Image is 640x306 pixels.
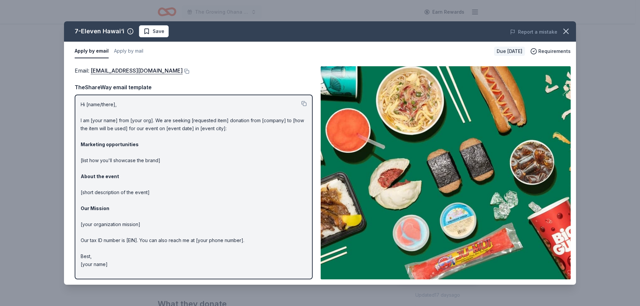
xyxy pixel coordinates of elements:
span: Email : [75,67,183,74]
strong: Our Mission [81,205,109,211]
strong: About the event [81,173,119,179]
button: Save [139,25,169,37]
button: Apply by mail [114,44,143,58]
span: Requirements [538,47,571,55]
button: Requirements [530,47,571,55]
strong: Marketing opportunities [81,142,139,147]
img: Image for 7-Eleven Hawai‘i [321,66,571,279]
div: TheShareWay email template [75,83,313,92]
button: Report a mistake [510,28,557,36]
a: [EMAIL_ADDRESS][DOMAIN_NAME] [91,66,183,75]
div: 7-Eleven Hawai‘i [75,26,124,37]
span: Save [153,27,164,35]
p: Hi [name/there], I am [your name] from [your org]. We are seeking [requested item] donation from ... [81,101,307,268]
button: Apply by email [75,44,109,58]
div: Due [DATE] [494,47,525,56]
